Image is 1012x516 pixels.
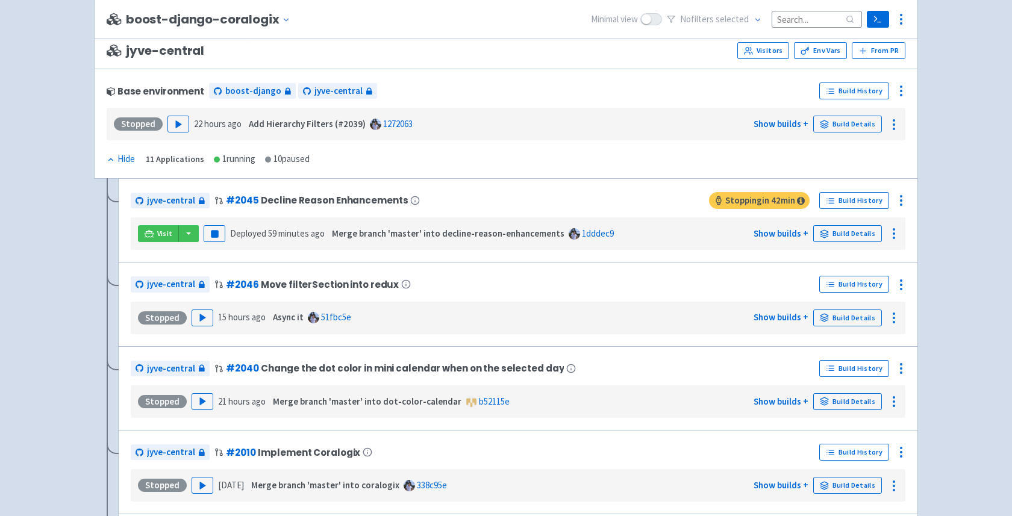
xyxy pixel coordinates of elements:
div: Base environment [107,86,204,96]
a: Build History [819,82,889,99]
button: Play [192,393,213,410]
time: 22 hours ago [194,118,242,129]
button: boost-django-coralogix [126,13,295,26]
button: Pause [204,225,225,242]
button: From PR [852,42,905,59]
div: Hide [107,152,135,166]
strong: Merge branch 'master' into dot-color-calendar [273,396,461,407]
a: Build Details [813,116,882,132]
div: 10 paused [265,152,310,166]
a: Build History [819,276,889,293]
span: Change the dot color in mini calendar when on the selected day [261,363,564,373]
a: 1272063 [383,118,413,129]
button: Play [167,116,189,132]
a: boost-django [209,83,296,99]
span: jyve-central [107,44,204,58]
a: jyve-central [131,444,210,461]
strong: Add Hierarchy Filters (#2039) [249,118,366,129]
button: Hide [107,152,136,166]
div: 11 Applications [146,152,204,166]
a: Visit [138,225,179,242]
time: 15 hours ago [218,311,266,323]
a: Build Details [813,225,882,242]
div: Stopped [138,311,187,325]
div: Stopped [138,395,187,408]
span: No filter s [680,13,749,26]
div: Stopped [138,479,187,492]
span: jyve-central [147,362,195,376]
span: Move filterSection into redux [261,279,399,290]
a: jyve-central [131,193,210,209]
a: Env Vars [794,42,847,59]
a: Build History [819,444,889,461]
a: #2046 [226,278,258,291]
a: Terminal [867,11,889,28]
strong: Merge branch 'master' into decline-reason-enhancements [332,228,564,239]
a: Build History [819,192,889,209]
a: Show builds + [754,228,808,239]
span: Visit [157,229,173,238]
a: jyve-central [131,361,210,377]
a: 1dddec9 [582,228,614,239]
a: b52115e [479,396,510,407]
a: Show builds + [754,479,808,491]
time: 21 hours ago [218,396,266,407]
strong: Merge branch 'master' into coralogix [251,479,399,491]
a: Build Details [813,477,882,494]
input: Search... [772,11,862,27]
strong: Async it [273,311,304,323]
a: Build History [819,360,889,377]
span: jyve-central [147,278,195,291]
a: 338c95e [417,479,447,491]
button: Play [192,309,213,326]
a: #2040 [226,362,258,375]
a: Show builds + [754,396,808,407]
a: #2010 [226,446,255,459]
a: Visitors [737,42,789,59]
span: jyve-central [314,84,363,98]
a: Show builds + [754,118,808,129]
a: 51fbc5e [321,311,351,323]
button: Play [192,477,213,494]
a: Build Details [813,309,882,326]
span: jyve-central [147,194,195,208]
time: [DATE] [218,479,244,491]
span: Deployed [230,228,325,239]
span: boost-django [225,84,281,98]
span: Minimal view [591,13,638,26]
span: selected [716,13,749,25]
span: Decline Reason Enhancements [261,195,408,205]
a: #2045 [226,194,258,207]
div: 1 running [214,152,255,166]
span: jyve-central [147,446,195,459]
a: Build Details [813,393,882,410]
span: Stopping in 42 min [709,192,810,209]
div: Stopped [114,117,163,131]
a: Show builds + [754,311,808,323]
a: jyve-central [131,276,210,293]
a: jyve-central [298,83,377,99]
span: Implement Coralogix [258,447,360,458]
time: 59 minutes ago [268,228,325,239]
